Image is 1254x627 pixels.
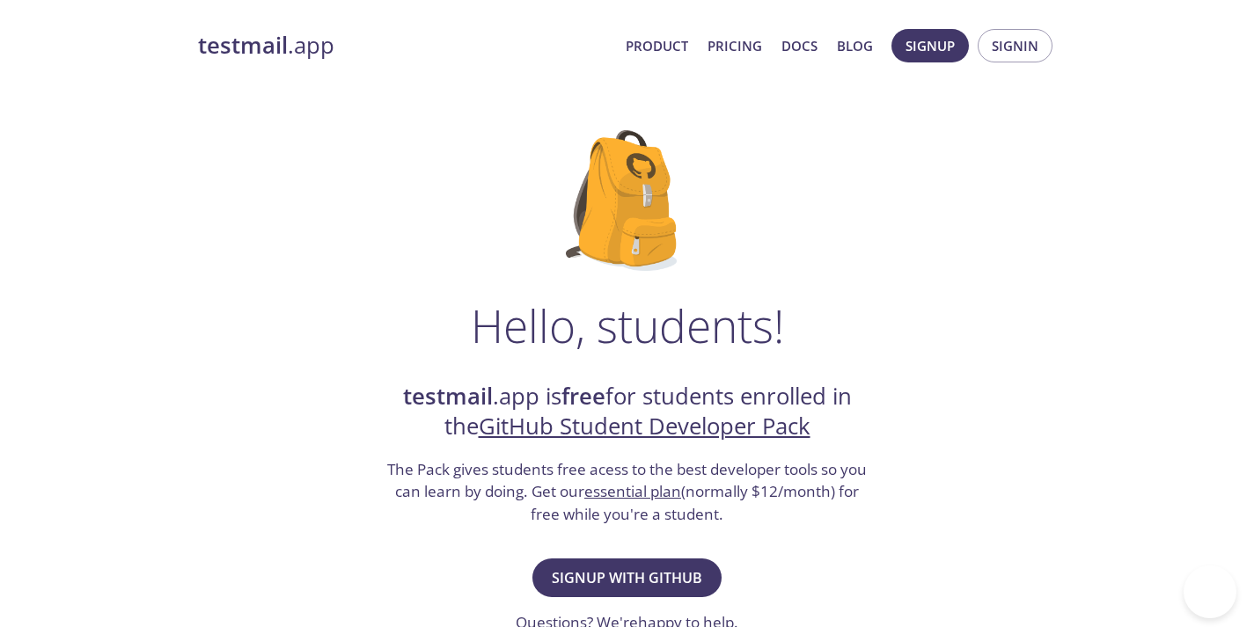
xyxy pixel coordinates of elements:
span: Signup with GitHub [552,565,702,590]
h2: .app is for students enrolled in the [385,382,869,442]
strong: testmail [198,30,288,61]
strong: free [561,381,605,412]
a: Product [626,34,688,57]
span: Signin [992,34,1038,57]
img: github-student-backpack.png [566,130,688,271]
a: testmail.app [198,31,612,61]
button: Signin [978,29,1052,62]
button: Signup [891,29,969,62]
h3: The Pack gives students free acess to the best developer tools so you can learn by doing. Get our... [385,458,869,526]
iframe: Help Scout Beacon - Open [1184,565,1236,618]
span: Signup [906,34,955,57]
a: Pricing [708,34,762,57]
a: essential plan [584,481,681,501]
a: Blog [837,34,873,57]
button: Signup with GitHub [532,558,722,597]
a: Docs [781,34,818,57]
a: GitHub Student Developer Pack [479,411,810,441]
h1: Hello, students! [471,299,784,352]
strong: testmail [403,381,493,412]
